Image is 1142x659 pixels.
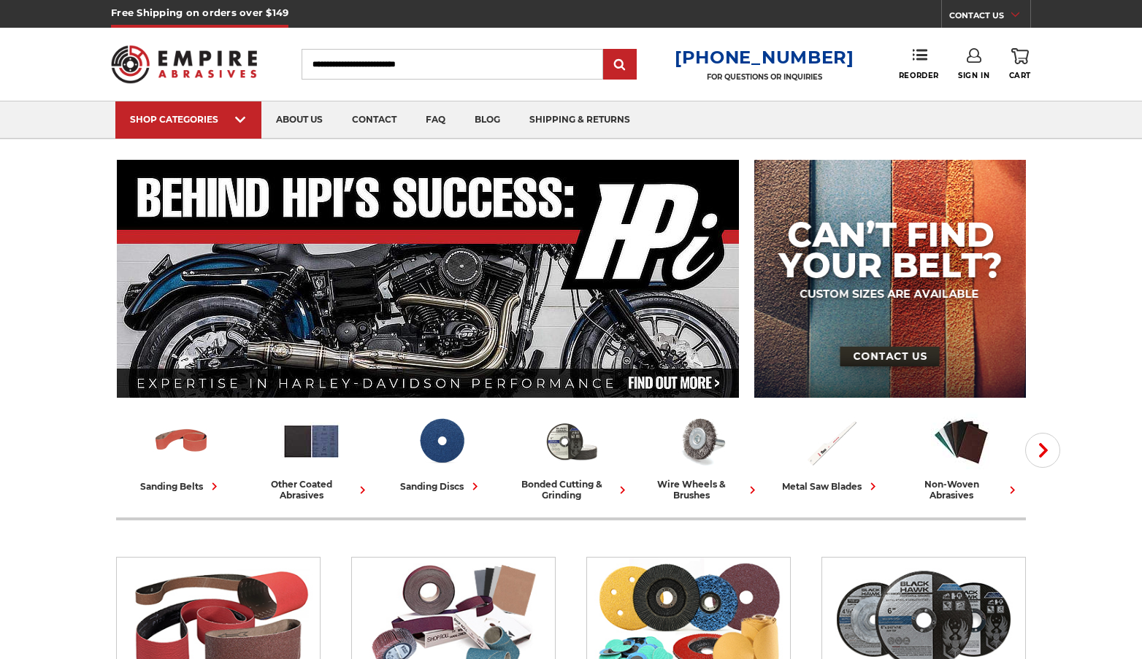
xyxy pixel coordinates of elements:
a: blog [460,101,515,139]
div: wire wheels & brushes [642,479,760,501]
img: Wire Wheels & Brushes [671,411,732,471]
span: Cart [1009,71,1031,80]
div: bonded cutting & grinding [512,479,630,501]
img: promo banner for custom belts. [754,160,1026,398]
a: bonded cutting & grinding [512,411,630,501]
img: Sanding Discs [411,411,472,471]
span: Reorder [899,71,939,80]
button: Next [1025,433,1060,468]
a: sanding belts [122,411,240,494]
img: Sanding Belts [151,411,212,471]
span: Sign In [958,71,989,80]
img: Bonded Cutting & Grinding [541,411,602,471]
a: faq [411,101,460,139]
a: contact [337,101,411,139]
a: [PHONE_NUMBER] [675,47,854,68]
a: about us [261,101,337,139]
a: other coated abrasives [252,411,370,501]
a: non-woven abrasives [902,411,1020,501]
img: Empire Abrasives [111,36,257,93]
div: non-woven abrasives [902,479,1020,501]
a: wire wheels & brushes [642,411,760,501]
a: Cart [1009,48,1031,80]
div: metal saw blades [782,479,881,494]
a: CONTACT US [949,7,1030,28]
div: sanding belts [140,479,222,494]
div: other coated abrasives [252,479,370,501]
img: Metal Saw Blades [801,411,862,471]
a: sanding discs [382,411,500,494]
div: SHOP CATEGORIES [130,114,247,125]
div: sanding discs [400,479,483,494]
img: Banner for an interview featuring Horsepower Inc who makes Harley performance upgrades featured o... [117,160,740,398]
p: FOR QUESTIONS OR INQUIRIES [675,72,854,82]
a: Reorder [899,48,939,80]
a: metal saw blades [772,411,890,494]
a: shipping & returns [515,101,645,139]
input: Submit [605,50,635,80]
img: Non-woven Abrasives [931,411,992,471]
img: Other Coated Abrasives [281,411,342,471]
